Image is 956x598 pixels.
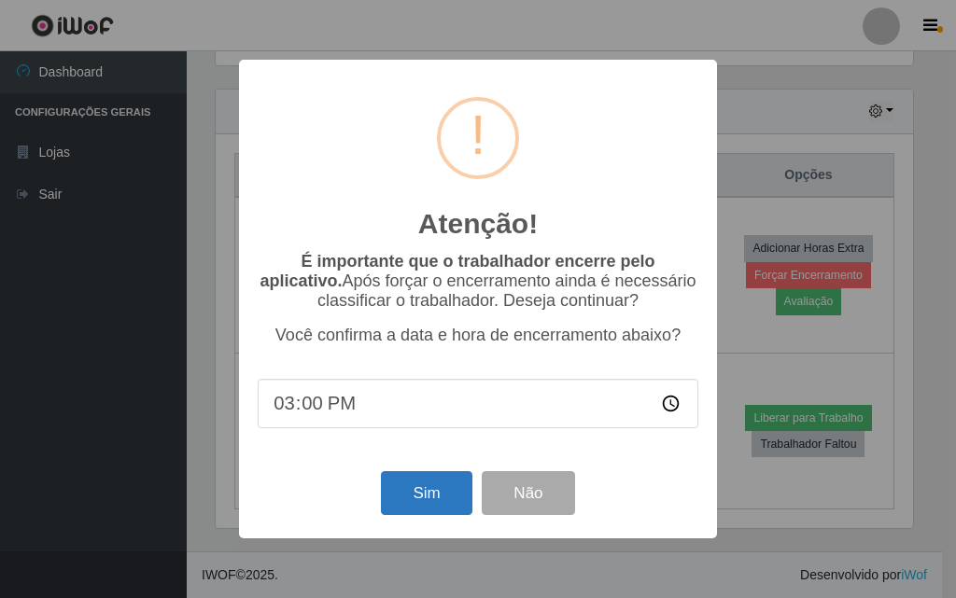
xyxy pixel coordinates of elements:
[258,326,698,345] p: Você confirma a data e hora de encerramento abaixo?
[258,252,698,311] p: Após forçar o encerramento ainda é necessário classificar o trabalhador. Deseja continuar?
[482,471,574,515] button: Não
[418,207,538,241] h2: Atenção!
[381,471,471,515] button: Sim
[260,252,654,290] b: É importante que o trabalhador encerre pelo aplicativo.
